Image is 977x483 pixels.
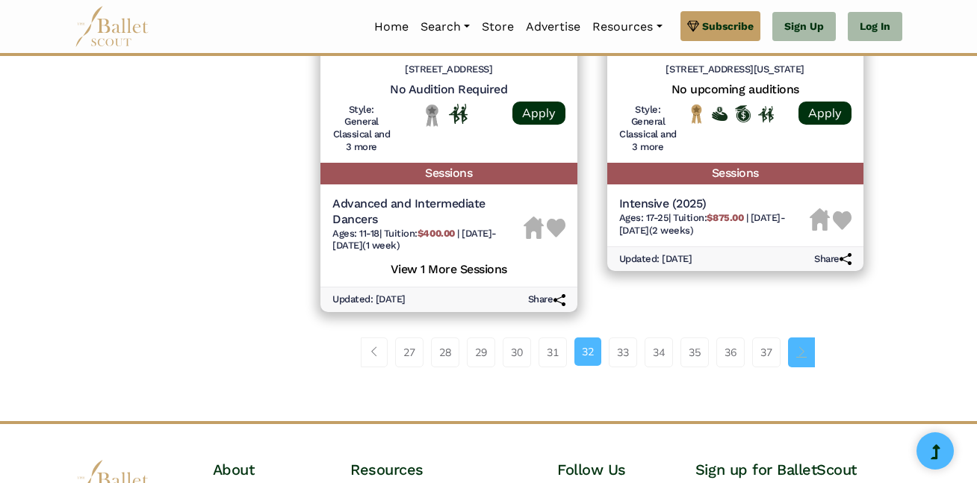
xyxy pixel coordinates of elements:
[361,337,823,367] nav: Page navigation example
[423,104,441,127] img: Local
[607,163,864,184] h5: Sessions
[735,105,751,122] img: Offers Scholarship
[332,258,565,278] h5: View 1 More Sessions
[619,196,810,212] h5: Intensive (2025)
[680,337,709,367] a: 35
[476,11,520,43] a: Store
[619,212,669,223] span: Ages: 17-25
[431,337,459,367] a: 28
[539,337,567,367] a: 31
[716,337,745,367] a: 36
[798,102,852,125] a: Apply
[848,12,902,42] a: Log In
[702,18,754,34] span: Subscribe
[332,228,524,253] h6: | |
[689,104,704,123] img: National
[512,102,565,125] a: Apply
[695,460,902,479] h4: Sign up for BalletScout
[609,337,637,367] a: 33
[619,212,786,236] span: [DATE]-[DATE] (2 weeks)
[528,293,565,306] h6: Share
[332,104,391,155] h6: Style: General Classical and 3 more
[619,82,852,98] h5: No upcoming auditions
[645,337,673,367] a: 34
[503,337,531,367] a: 30
[524,216,544,239] img: Housing Unavailable
[320,163,577,184] h5: Sessions
[368,11,415,43] a: Home
[332,228,379,239] span: Ages: 11-18
[332,63,565,76] h6: [STREET_ADDRESS]
[758,106,774,122] img: In Person
[418,228,455,239] b: $400.00
[395,337,424,367] a: 27
[619,212,810,237] h6: | |
[449,104,468,123] img: In Person
[574,337,601,366] a: 32
[752,337,781,367] a: 37
[415,11,476,43] a: Search
[520,11,586,43] a: Advertise
[673,212,745,223] span: Tuition:
[332,196,524,228] h5: Advanced and Intermediate Dancers
[619,104,677,155] h6: Style: General Classical and 3 more
[833,211,852,230] img: Heart
[213,460,351,479] h4: About
[680,11,760,41] a: Subscribe
[467,337,495,367] a: 29
[332,82,565,98] h5: No Audition Required
[350,460,557,479] h4: Resources
[619,253,692,266] h6: Updated: [DATE]
[586,11,668,43] a: Resources
[332,293,406,306] h6: Updated: [DATE]
[384,228,457,239] span: Tuition:
[687,18,699,34] img: gem.svg
[810,208,830,231] img: Housing Unavailable
[772,12,836,42] a: Sign Up
[557,460,695,479] h4: Follow Us
[332,228,497,252] span: [DATE]-[DATE] (1 week)
[707,212,743,223] b: $875.00
[814,253,852,266] h6: Share
[547,219,565,237] img: Heart
[712,107,728,121] img: Offers Financial Aid
[619,63,852,76] h6: [STREET_ADDRESS][US_STATE]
